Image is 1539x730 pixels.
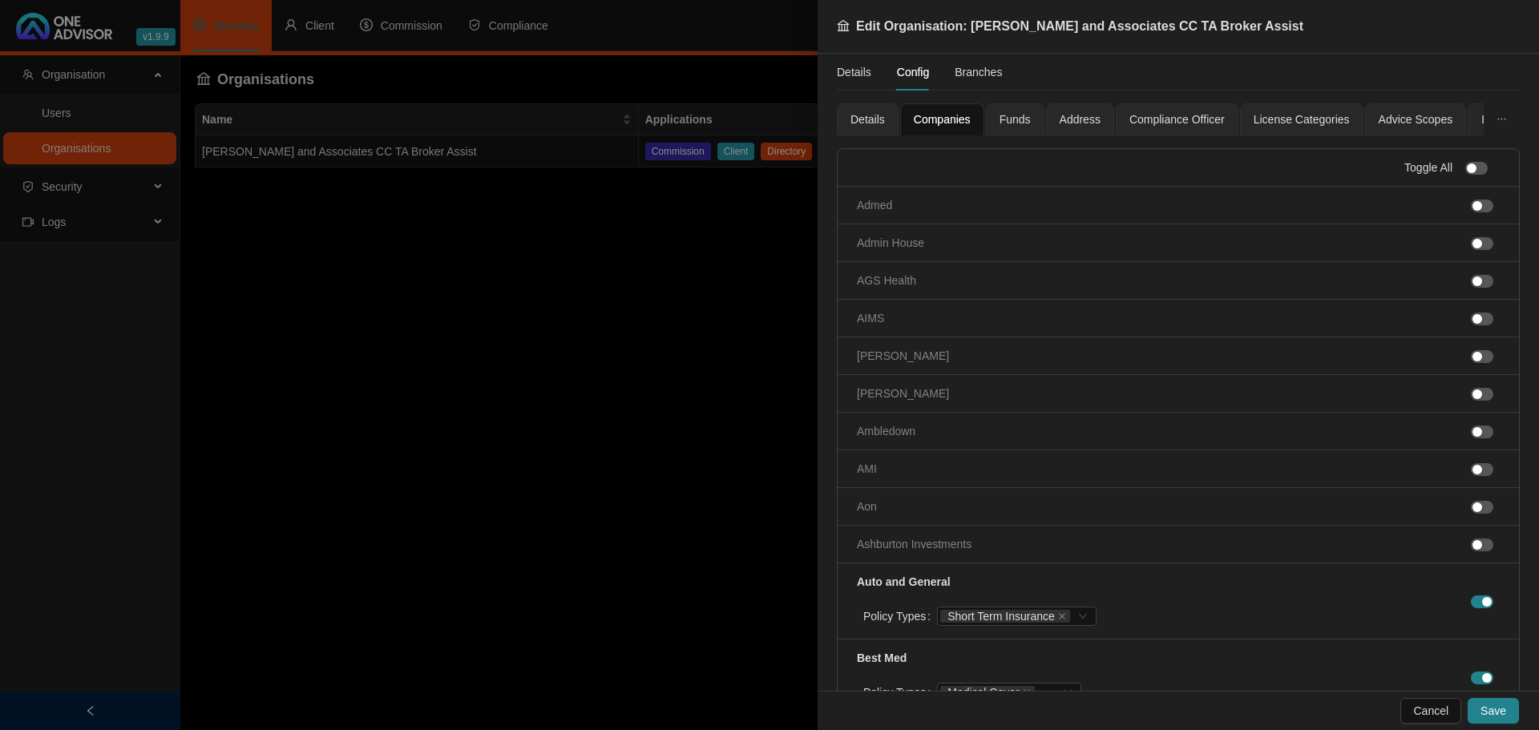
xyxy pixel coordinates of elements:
[1404,161,1452,174] span: Toggle All
[857,462,877,475] span: AMI
[837,63,871,81] div: Details
[857,387,949,400] span: [PERSON_NAME]
[863,603,937,629] label: Policy Types
[857,575,951,588] strong: Auto and General
[897,67,929,78] span: Config
[1413,702,1448,720] span: Cancel
[857,236,924,249] span: Admin House
[1379,114,1453,125] span: Advice Scopes
[857,199,892,212] span: Admed
[856,19,1303,33] span: Edit Organisation: [PERSON_NAME] and Associates CC TA Broker Assist
[857,500,877,513] span: Aon
[850,111,885,128] div: Details
[914,114,971,125] span: Companies
[1023,688,1031,696] span: close
[1400,698,1461,724] button: Cancel
[1480,702,1506,720] span: Save
[1129,114,1225,125] span: Compliance Officer
[857,651,907,664] strong: Best Med
[863,680,937,705] label: Policy Types
[857,425,915,438] span: Ambledown
[1468,698,1519,724] button: Save
[1058,612,1066,620] span: close
[947,687,1019,698] span: Medical Cover
[1497,114,1507,124] span: ellipsis
[857,538,971,551] span: Ashburton Investments
[940,610,1070,623] span: Short Term Insurance
[1254,114,1350,125] span: License Categories
[837,19,850,32] span: bank
[947,611,1055,622] span: Short Term Insurance
[1481,111,1526,128] div: Branding
[857,312,884,325] span: AIMS
[857,274,916,287] span: AGS Health
[857,349,949,362] span: [PERSON_NAME]
[1484,103,1520,135] button: ellipsis
[1060,114,1101,125] span: Address
[955,63,1002,81] div: Branches
[940,686,1034,699] span: Medical Cover
[1000,114,1031,125] span: Funds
